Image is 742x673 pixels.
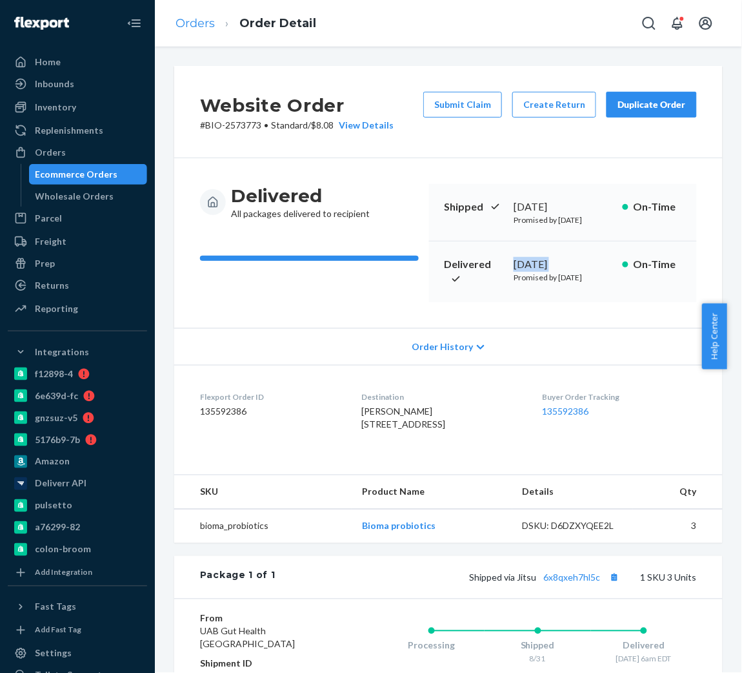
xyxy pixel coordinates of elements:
a: Reporting [8,298,147,319]
th: SKU [174,475,352,510]
div: Prep [35,257,55,270]
dt: Flexport Order ID [200,391,341,402]
span: Order History [412,340,474,353]
div: Package 1 of 1 [200,569,276,586]
div: Home [35,56,61,68]
span: • [264,119,268,130]
button: Open Search Box [636,10,662,36]
a: Inbounds [8,74,147,94]
div: [DATE] 6am EDT [591,654,697,665]
button: Close Navigation [121,10,147,36]
a: Home [8,52,147,72]
div: Deliverr API [35,477,86,490]
div: Wholesale Orders [35,190,114,203]
button: View Details [334,119,394,132]
a: Inventory [8,97,147,118]
a: Returns [8,275,147,296]
span: UAB Gut Health [GEOGRAPHIC_DATA] [200,626,295,650]
div: Parcel [35,212,62,225]
a: Freight [8,231,147,252]
div: gnzsuz-v5 [35,411,77,424]
a: Wholesale Orders [29,186,148,207]
a: Deliverr API [8,473,147,494]
p: # BIO-2573773 / $8.08 [200,119,394,132]
div: Returns [35,279,69,292]
dt: Shipment ID [200,657,327,670]
div: DSKU: D6DZXYQEE2L [523,520,623,533]
dt: Destination [361,391,522,402]
p: Shipped [445,200,503,214]
p: Delivered [445,257,503,287]
div: Integrations [35,346,89,358]
div: f12898-4 [35,368,73,380]
a: pulsetto [8,495,147,516]
dd: 135592386 [200,405,341,418]
a: f12898-4 [8,364,147,384]
img: Flexport logo [14,17,69,30]
a: Add Integration [8,565,147,581]
button: Submit Claim [423,92,502,118]
a: gnzsuz-v5 [8,408,147,428]
div: a76299-82 [35,521,80,534]
div: Duplicate Order [617,98,686,111]
div: Orders [35,146,66,159]
a: Add Fast Tag [8,623,147,638]
a: colon-broom [8,539,147,560]
th: Product Name [352,475,512,510]
p: On-Time [634,200,681,214]
a: Bioma probiotics [362,521,436,532]
h2: Website Order [200,92,394,119]
div: 8/31 [485,654,590,665]
p: On-Time [634,257,681,272]
button: Fast Tags [8,597,147,617]
a: Ecommerce Orders [29,164,148,185]
div: Processing [379,639,485,652]
a: a76299-82 [8,517,147,538]
dt: Buyer Order Tracking [543,391,697,402]
a: 6e639d-fc [8,386,147,406]
p: Promised by [DATE] [514,214,612,225]
button: Help Center [702,304,727,369]
a: Orders [175,16,215,30]
a: Settings [8,643,147,664]
div: colon-broom [35,543,91,556]
button: Open notifications [665,10,690,36]
a: Amazon [8,451,147,472]
a: Parcel [8,208,147,229]
a: 6x8qxeh7hl5c [544,572,601,583]
div: Reporting [35,302,78,315]
span: Shipped via Jitsu [470,572,623,583]
button: Create Return [512,92,596,118]
div: pulsetto [35,499,72,512]
th: Qty [633,475,723,510]
div: Amazon [35,455,70,468]
div: [DATE] [514,200,612,214]
div: Freight [35,235,66,248]
div: Inventory [35,101,76,114]
div: All packages delivered to recipient [231,184,370,220]
dt: From [200,612,327,625]
div: [DATE] [514,257,612,272]
td: 3 [633,509,723,543]
div: Ecommerce Orders [35,168,118,181]
a: Order Detail [239,16,316,30]
div: Add Integration [35,567,92,578]
a: Orders [8,142,147,163]
a: 5176b9-7b [8,430,147,450]
div: 6e639d-fc [35,389,78,402]
div: Shipped [485,639,590,652]
div: 1 SKU 3 Units [276,569,697,586]
ol: breadcrumbs [165,5,326,43]
button: Integrations [8,342,147,362]
button: Copy tracking number [606,569,623,586]
div: Add Fast Tag [35,625,81,636]
div: Settings [35,647,72,660]
div: 5176b9-7b [35,433,80,446]
td: bioma_probiotics [174,509,352,543]
div: Replenishments [35,124,103,137]
th: Details [512,475,633,510]
div: Delivered [591,639,697,652]
div: Inbounds [35,78,74,90]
